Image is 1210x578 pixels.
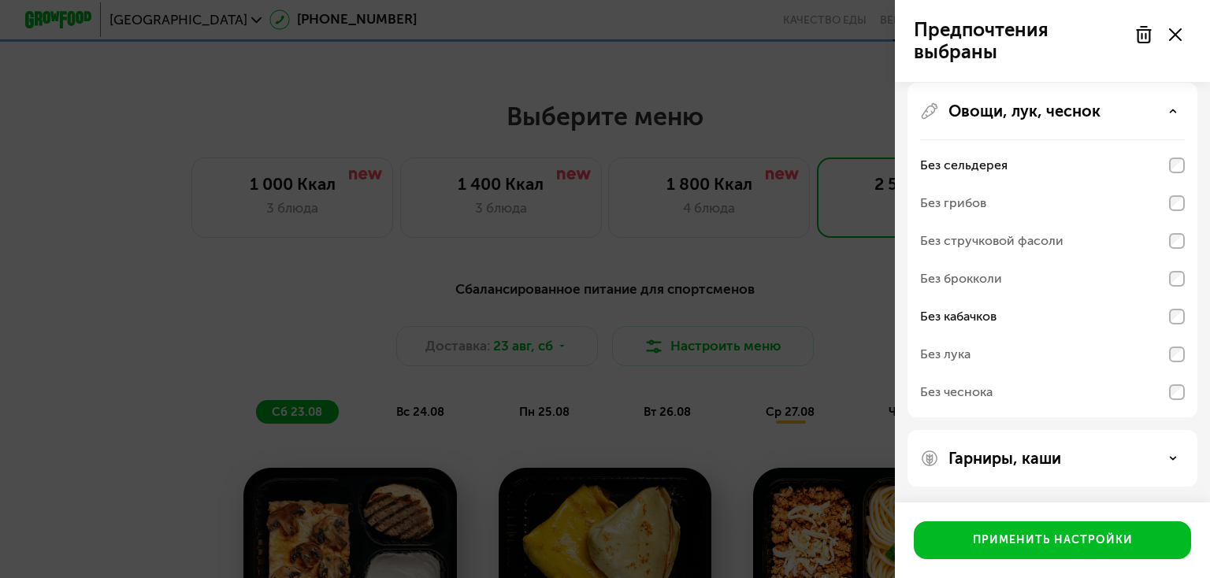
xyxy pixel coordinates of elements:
[920,383,993,402] div: Без чеснока
[948,449,1061,468] p: Гарниры, каши
[920,269,1002,288] div: Без брокколи
[914,19,1125,63] p: Предпочтения выбраны
[920,194,986,213] div: Без грибов
[920,156,1008,175] div: Без сельдерея
[920,307,997,326] div: Без кабачков
[973,532,1133,548] div: Применить настройки
[914,521,1191,559] button: Применить настройки
[920,345,971,364] div: Без лука
[920,232,1063,250] div: Без стручковой фасоли
[948,102,1101,120] p: Овощи, лук, чеснок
